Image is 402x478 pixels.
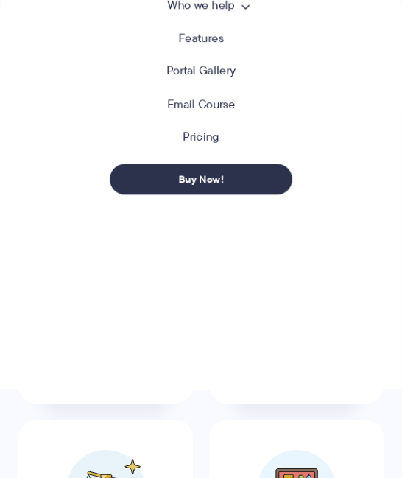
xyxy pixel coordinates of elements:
a: Pricing [183,131,219,143]
a: Email Course [167,98,235,110]
a: Features [179,32,224,44]
a: Buy Now! [110,164,292,194]
a: Portal Gallery [166,66,236,77]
